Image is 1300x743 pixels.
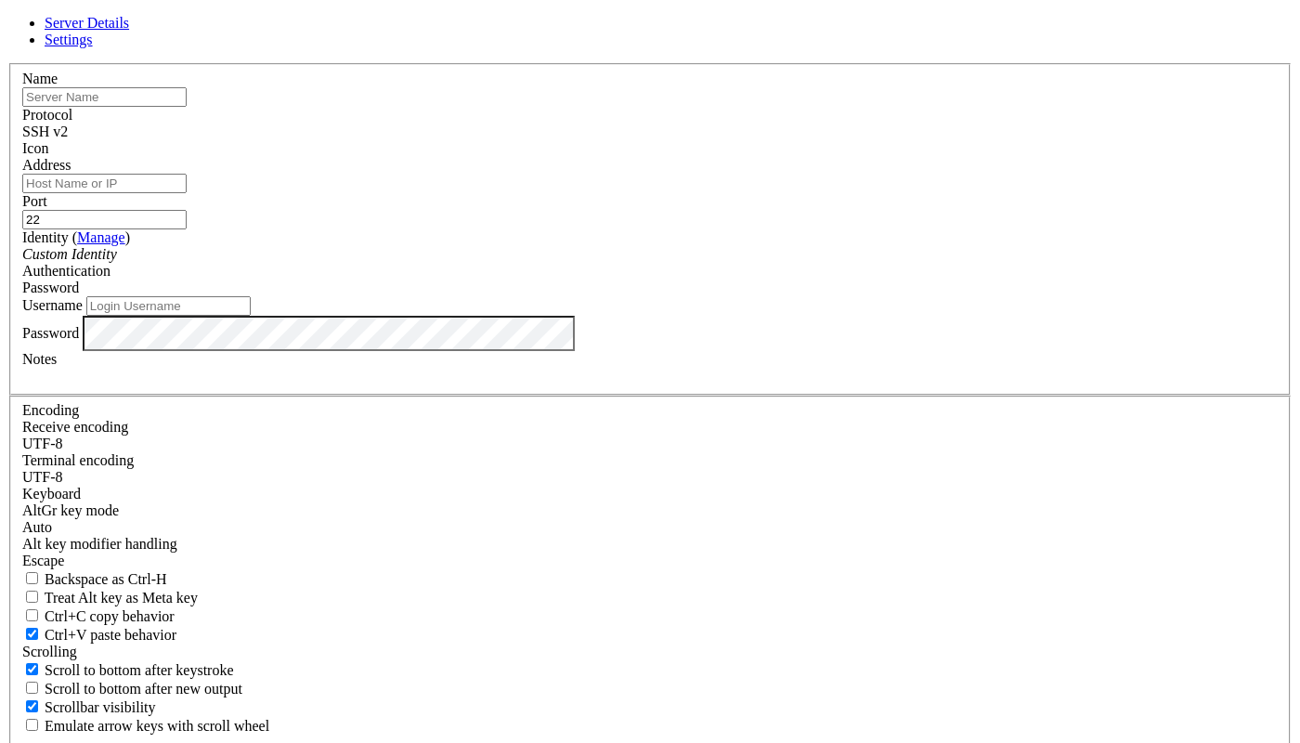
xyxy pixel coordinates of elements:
[45,627,176,643] span: Ctrl+V paste behavior
[45,662,234,678] span: Scroll to bottom after keystroke
[45,608,175,624] span: Ctrl+C copy behavior
[22,107,72,123] label: Protocol
[26,609,38,621] input: Ctrl+C copy behavior
[26,628,38,640] input: Ctrl+V paste behavior
[26,719,38,731] input: Emulate arrow keys with scroll wheel
[45,699,156,715] span: Scrollbar visibility
[22,436,63,451] span: UTF-8
[72,229,130,245] span: ( )
[22,519,52,535] span: Auto
[22,280,79,295] span: Password
[22,280,1278,296] div: Password
[22,553,1278,569] div: Escape
[22,174,187,193] input: Host Name or IP
[22,627,176,643] label: Ctrl+V pastes if true, sends ^V to host if false. Ctrl+Shift+V sends ^V to host if true, pastes i...
[22,229,130,245] label: Identity
[22,469,1278,486] div: UTF-8
[22,71,58,86] label: Name
[22,452,134,468] label: The default terminal encoding. ISO-2022 enables character map translations (like graphics maps). ...
[22,324,79,340] label: Password
[22,486,81,502] label: Keyboard
[26,572,38,584] input: Backspace as Ctrl-H
[22,297,83,313] label: Username
[22,87,187,107] input: Server Name
[26,663,38,675] input: Scroll to bottom after keystroke
[22,246,1278,263] div: Custom Identity
[26,591,38,603] input: Treat Alt key as Meta key
[45,681,242,697] span: Scroll to bottom after new output
[22,644,77,659] label: Scrolling
[22,662,234,678] label: Whether to scroll to the bottom on any keystroke.
[22,536,177,552] label: Controls how the Alt key is handled. Escape: Send an ESC prefix. 8-Bit: Add 128 to the typed char...
[45,718,269,734] span: Emulate arrow keys with scroll wheel
[26,682,38,694] input: Scroll to bottom after new output
[22,246,117,262] i: Custom Identity
[22,436,1278,452] div: UTF-8
[22,590,198,606] label: Whether the Alt key acts as a Meta key or as a distinct Alt key.
[45,571,167,587] span: Backspace as Ctrl-H
[22,210,187,229] input: Port Number
[22,124,1278,140] div: SSH v2
[77,229,125,245] a: Manage
[22,502,119,518] label: Set the expected encoding for data received from the host. If the encodings do not match, visual ...
[22,571,167,587] label: If true, the backspace should send BS ('\x08', aka ^H). Otherwise the backspace key should send '...
[22,553,64,568] span: Escape
[22,157,71,173] label: Address
[22,419,128,435] label: Set the expected encoding for data received from the host. If the encodings do not match, visual ...
[22,608,175,624] label: Ctrl-C copies if true, send ^C to host if false. Ctrl-Shift-C sends ^C to host if true, copies if...
[22,124,68,139] span: SSH v2
[22,140,48,156] label: Icon
[45,590,198,606] span: Treat Alt key as Meta key
[22,263,110,279] label: Authentication
[22,699,156,715] label: The vertical scrollbar mode.
[22,193,47,209] label: Port
[22,519,1278,536] div: Auto
[22,681,242,697] label: Scroll to bottom after new output.
[26,700,38,712] input: Scrollbar visibility
[22,402,79,418] label: Encoding
[22,351,57,367] label: Notes
[86,296,251,316] input: Login Username
[22,469,63,485] span: UTF-8
[45,32,93,47] a: Settings
[22,718,269,734] label: When using the alternative screen buffer, and DECCKM (Application Cursor Keys) is active, mouse w...
[45,15,129,31] a: Server Details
